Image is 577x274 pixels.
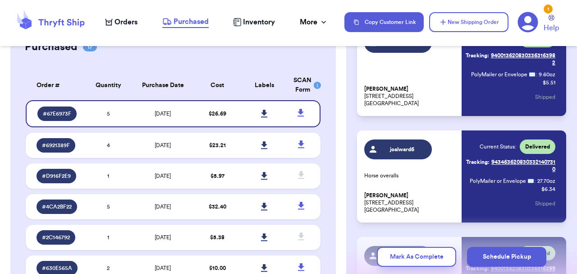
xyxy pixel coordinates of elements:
span: # 630E565A [42,265,72,272]
button: Copy Customer Link [344,12,424,32]
p: [STREET_ADDRESS] [GEOGRAPHIC_DATA] [364,192,456,214]
p: Horse overalls [364,172,456,179]
span: $ 5.97 [211,173,224,179]
button: Shipped [535,87,555,107]
span: [PERSON_NAME] [364,86,408,93]
th: Purchase Date [132,70,193,100]
span: [DATE] [155,143,171,148]
button: Schedule Pickup [467,247,546,267]
div: More [300,17,328,28]
span: [DATE] [155,204,171,209]
span: # D916F2E9 [42,172,71,180]
a: Purchased [162,16,209,28]
th: Order # [26,70,85,100]
span: 27.70 oz [537,177,555,185]
span: Delivered [525,143,550,150]
span: Current Status: [480,143,516,150]
button: Mark As Complete [377,247,456,267]
div: 1 [544,5,553,14]
a: 1 [517,12,538,33]
span: # 6921389F [42,142,70,149]
span: $ 32.40 [209,204,226,209]
span: Help [544,23,559,33]
span: 5 [107,111,110,116]
span: Tracking: [466,158,490,166]
span: 2 [107,265,110,271]
a: Tracking:9434636208303321407310 [463,155,555,176]
span: 9.60 oz [539,71,555,78]
span: : [536,71,537,78]
a: Orders [105,17,137,28]
span: # 4CA2BF22 [42,203,72,210]
span: 1 [107,235,109,240]
span: Purchased [174,16,209,27]
span: $ 23.21 [209,143,226,148]
th: Cost [194,70,241,100]
button: Shipped [535,194,555,214]
span: 5 [107,204,110,209]
h2: Purchased [25,40,78,54]
span: Orders [114,17,137,28]
p: $ 5.51 [543,79,555,86]
span: Tracking: [466,52,489,59]
a: Help [544,15,559,33]
span: $ 26.69 [209,111,226,116]
span: 4 [107,143,110,148]
span: $ 10.00 [209,265,226,271]
span: [DATE] [155,235,171,240]
p: [STREET_ADDRESS] [GEOGRAPHIC_DATA] [364,85,456,107]
span: PolyMailer or Envelope ✉️ [470,178,534,184]
span: joalward6 [381,146,424,153]
span: [DATE] [155,111,171,116]
span: Inventory [243,17,275,28]
span: [PERSON_NAME] [364,192,408,199]
span: [DATE] [155,265,171,271]
span: # 67E6973F [43,110,71,117]
th: Quantity [85,70,132,100]
a: Inventory [233,17,275,28]
th: Labels [241,70,288,100]
button: New Shipping Order [429,12,508,32]
div: SCAN Form [293,76,310,95]
span: $ 5.38 [210,235,224,240]
span: : [534,177,536,185]
span: 17 [83,42,97,51]
a: Tracking:9400136208303363163982 [463,48,555,70]
span: PolyMailer or Envelope ✉️ [471,72,536,77]
span: [DATE] [155,173,171,179]
span: # 2C146792 [42,234,70,241]
span: 1 [107,173,109,179]
p: $ 6.34 [541,186,555,193]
